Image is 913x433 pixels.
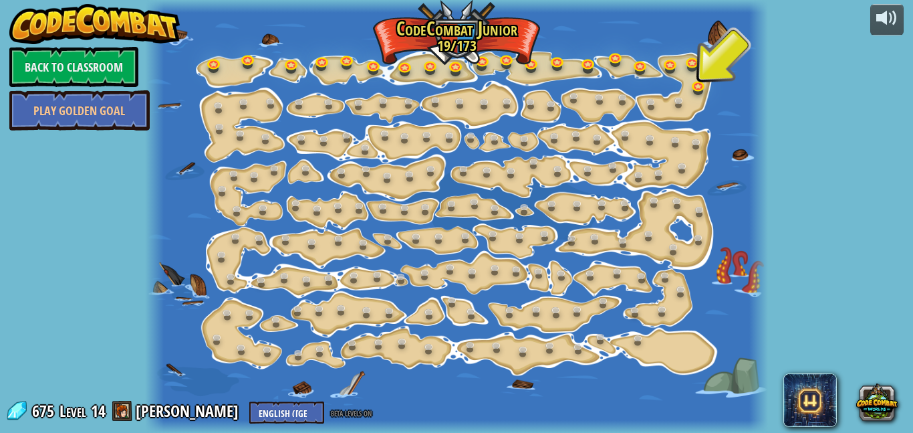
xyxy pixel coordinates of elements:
[9,4,180,44] img: CodeCombat - Learn how to code by playing a game
[9,90,150,131] a: Play Golden Goal
[59,400,86,422] span: Level
[331,406,372,419] span: beta levels on
[32,400,58,422] span: 675
[136,400,243,422] a: [PERSON_NAME]
[91,400,106,422] span: 14
[870,4,904,35] button: Adjust volume
[9,47,138,87] a: Back to Classroom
